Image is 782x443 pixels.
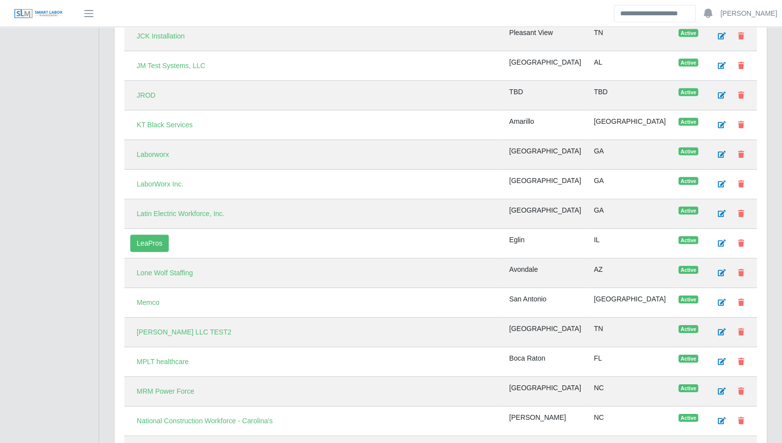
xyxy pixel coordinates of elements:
[503,377,588,406] td: [GEOGRAPHIC_DATA]
[678,414,698,422] span: Active
[588,81,672,111] td: TBD
[678,29,698,37] span: Active
[130,205,231,222] a: Latin Electric Workforce, Inc.
[678,118,698,126] span: Active
[503,140,588,170] td: [GEOGRAPHIC_DATA]
[588,288,672,318] td: [GEOGRAPHIC_DATA]
[503,111,588,140] td: Amarillo
[588,170,672,199] td: GA
[503,258,588,288] td: Avondale
[678,236,698,244] span: Active
[503,229,588,258] td: Eglin
[678,88,698,96] span: Active
[588,111,672,140] td: [GEOGRAPHIC_DATA]
[678,325,698,333] span: Active
[678,59,698,67] span: Active
[678,148,698,155] span: Active
[503,406,588,436] td: [PERSON_NAME]
[503,199,588,229] td: [GEOGRAPHIC_DATA]
[588,199,672,229] td: GA
[503,347,588,377] td: Boca Raton
[588,377,672,406] td: NC
[588,229,672,258] td: IL
[130,235,169,252] a: LeaPros
[130,324,238,341] a: [PERSON_NAME] LLC TEST2
[678,177,698,185] span: Active
[588,258,672,288] td: AZ
[130,294,166,311] a: Memco
[503,170,588,199] td: [GEOGRAPHIC_DATA]
[588,140,672,170] td: GA
[130,116,199,134] a: KT Black Services
[678,384,698,392] span: Active
[678,266,698,274] span: Active
[130,412,279,430] a: National Construction Workforce - Carolina's
[503,22,588,51] td: Pleasant View
[720,8,777,19] a: [PERSON_NAME]
[503,51,588,81] td: [GEOGRAPHIC_DATA]
[588,406,672,436] td: NC
[678,207,698,215] span: Active
[588,51,672,81] td: AL
[130,176,190,193] a: LaborWorx Inc.
[678,295,698,303] span: Active
[130,146,175,163] a: Laborworx
[130,87,162,104] a: JROD
[503,288,588,318] td: San Antonio
[130,264,199,282] a: Lone Wolf Staffing
[588,347,672,377] td: FL
[503,318,588,347] td: [GEOGRAPHIC_DATA]
[588,318,672,347] td: TN
[503,81,588,111] td: TBD
[588,22,672,51] td: TN
[130,383,201,400] a: MRM Power Force
[14,8,63,19] img: SLM Logo
[130,28,191,45] a: JCK Installation
[130,57,212,74] a: JM Test Systems, LLC
[614,5,696,22] input: Search
[678,355,698,363] span: Active
[130,353,195,370] a: MPLT healthcare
